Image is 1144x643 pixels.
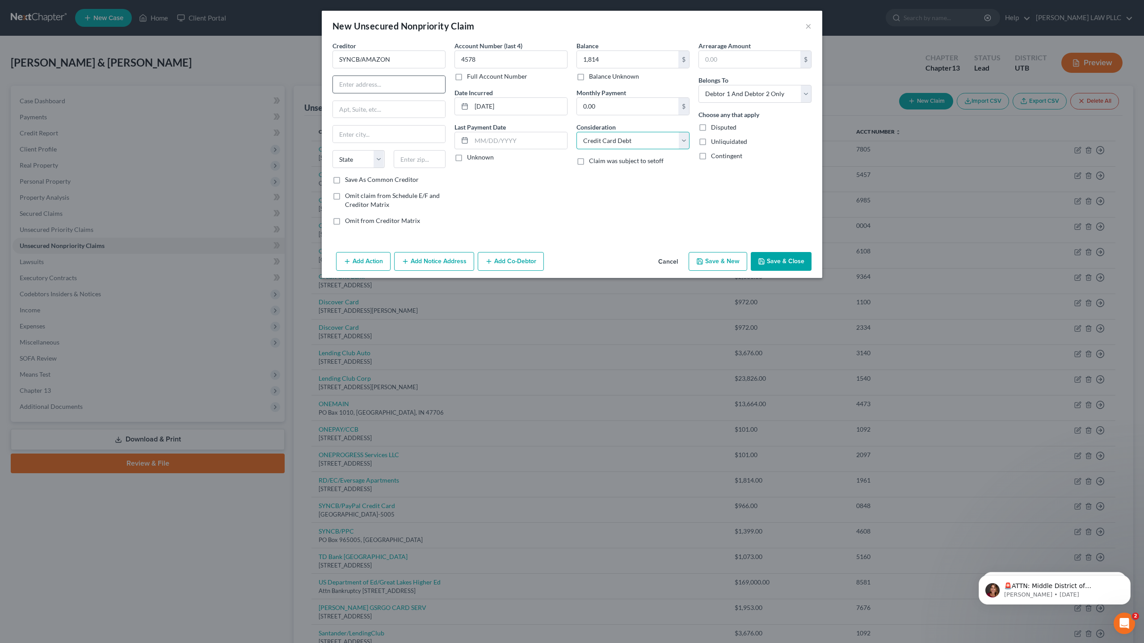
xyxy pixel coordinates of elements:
label: Date Incurred [454,88,493,97]
button: Add Action [336,252,391,271]
span: Contingent [711,152,742,160]
input: MM/DD/YYYY [471,132,567,149]
input: 0.00 [577,98,678,115]
input: Enter address... [333,76,445,93]
label: Monthly Payment [576,88,626,97]
label: Account Number (last 4) [454,41,522,50]
div: New Unsecured Nonpriority Claim [332,20,474,32]
label: Consideration [576,122,616,132]
label: Choose any that apply [698,110,759,119]
label: Unknown [467,153,494,162]
label: Save As Common Creditor [345,175,419,184]
span: Claim was subject to setoff [589,157,664,164]
input: Enter city... [333,126,445,143]
button: Cancel [651,253,685,271]
div: $ [678,51,689,68]
div: $ [678,98,689,115]
button: Save & New [689,252,747,271]
span: Belongs To [698,76,728,84]
input: Search creditor by name... [332,50,446,68]
iframe: Intercom notifications message [965,556,1144,619]
iframe: Intercom live chat [1114,613,1135,634]
label: Arrearage Amount [698,41,751,50]
span: Disputed [711,123,736,131]
input: 0.00 [699,51,800,68]
label: Last Payment Date [454,122,506,132]
span: Omit claim from Schedule E/F and Creditor Matrix [345,192,440,208]
span: 2 [1132,613,1139,620]
input: Apt, Suite, etc... [333,101,445,118]
button: Add Notice Address [394,252,474,271]
label: Balance Unknown [589,72,639,81]
span: Omit from Creditor Matrix [345,217,420,224]
input: Enter zip... [394,150,446,168]
input: XXXX [454,50,568,68]
button: Add Co-Debtor [478,252,544,271]
span: Creditor [332,42,356,50]
span: Unliquidated [711,138,747,145]
button: Save & Close [751,252,812,271]
input: MM/DD/YYYY [471,98,567,115]
input: 0.00 [577,51,678,68]
label: Full Account Number [467,72,527,81]
button: × [805,21,812,31]
label: Balance [576,41,598,50]
div: $ [800,51,811,68]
